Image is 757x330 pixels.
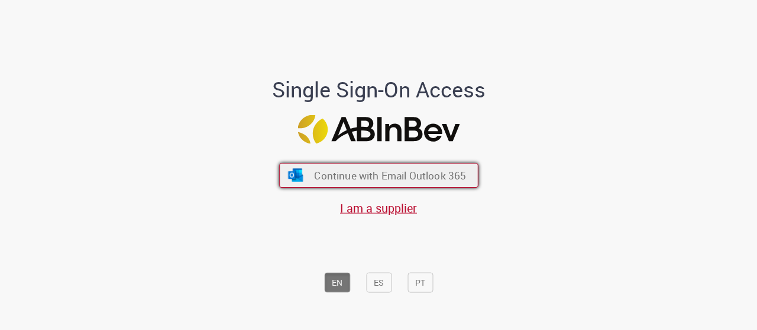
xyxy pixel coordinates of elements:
[215,77,543,101] h1: Single Sign-On Access
[287,168,304,181] img: ícone Azure/Microsoft 360
[407,272,433,292] button: PT
[366,272,392,292] button: ES
[324,272,350,292] button: EN
[279,163,478,188] button: ícone Azure/Microsoft 360 Continue with Email Outlook 365
[314,168,466,182] span: Continue with Email Outlook 365
[340,200,417,215] a: I am a supplier
[297,115,460,144] img: Logo ABInBev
